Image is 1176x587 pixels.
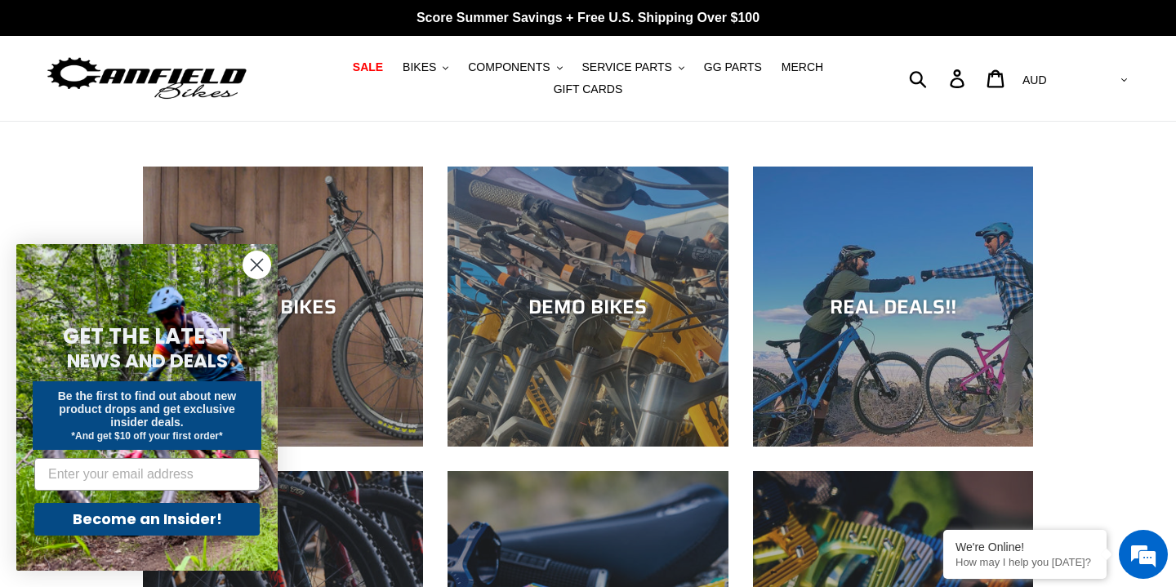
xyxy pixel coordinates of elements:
span: We're online! [95,185,225,349]
a: REAL DEALS!! [753,167,1033,447]
a: DEMO BIKES [448,167,728,447]
span: COMPONENTS [468,60,550,74]
a: SALE [345,56,391,78]
input: Enter your email address [34,458,260,491]
img: Canfield Bikes [45,53,249,105]
span: SERVICE PARTS [581,60,671,74]
a: MERCH [773,56,831,78]
button: COMPONENTS [460,56,570,78]
button: Become an Insider! [34,503,260,536]
span: *And get $10 off your first order* [71,430,222,442]
img: d_696896380_company_1647369064580_696896380 [52,82,93,122]
span: GET THE LATEST [63,322,231,351]
button: SERVICE PARTS [573,56,692,78]
div: We're Online! [955,540,1094,554]
div: Navigation go back [18,90,42,114]
span: SALE [353,60,383,74]
span: GIFT CARDS [554,82,623,96]
input: Search [918,60,960,96]
button: Close dialog [243,251,271,279]
div: DEMO BIKES [448,295,728,318]
span: GG PARTS [704,60,762,74]
button: BIKES [394,56,457,78]
span: MERCH [782,60,823,74]
a: GG PARTS [696,56,770,78]
span: NEWS AND DEALS [67,348,228,374]
div: Chat with us now [109,91,299,113]
textarea: Type your message and hit 'Enter' [8,403,311,460]
p: How may I help you today? [955,556,1094,568]
a: NEW BIKES [143,167,423,447]
span: BIKES [403,60,436,74]
a: GIFT CARDS [546,78,631,100]
div: Minimize live chat window [268,8,307,47]
span: Be the first to find out about new product drops and get exclusive insider deals. [58,389,237,429]
div: REAL DEALS!! [753,295,1033,318]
